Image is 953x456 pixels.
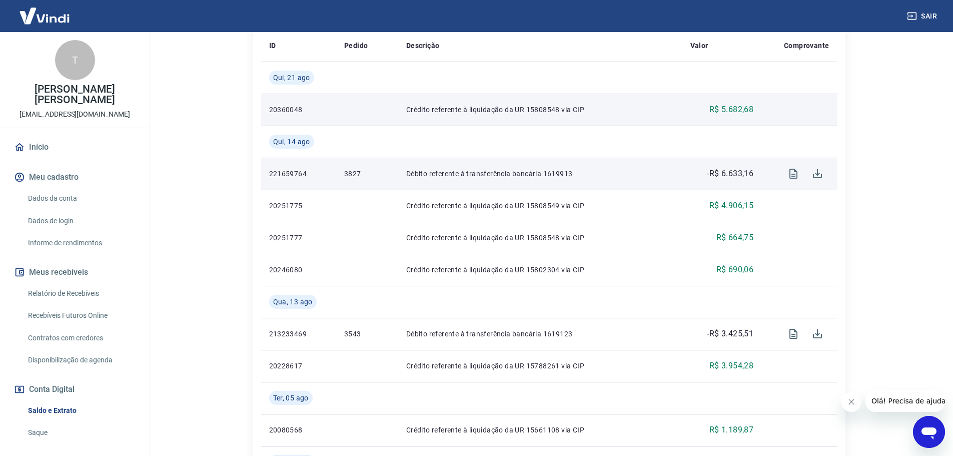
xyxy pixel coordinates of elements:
a: Disponibilização de agenda [24,350,138,370]
p: Crédito referente à liquidação da UR 15788261 via CIP [406,361,674,371]
p: 221659764 [269,169,329,179]
a: Relatório de Recebíveis [24,283,138,304]
p: 3827 [344,169,390,179]
p: Valor [690,41,708,51]
p: 20251775 [269,201,329,211]
p: Crédito referente à liquidação da UR 15802304 via CIP [406,265,674,275]
p: 20228617 [269,361,329,371]
p: Descrição [406,41,440,51]
p: R$ 690,06 [716,264,754,276]
button: Meu cadastro [12,166,138,188]
p: Crédito referente à liquidação da UR 15808548 via CIP [406,105,674,115]
p: R$ 5.682,68 [709,104,753,116]
span: Ter, 05 ago [273,393,309,403]
div: T [55,40,95,80]
a: Início [12,136,138,158]
p: 20360048 [269,105,329,115]
iframe: Mensagem da empresa [865,390,945,412]
button: Meus recebíveis [12,261,138,283]
p: Comprovante [784,41,829,51]
p: Crédito referente à liquidação da UR 15661108 via CIP [406,425,674,435]
p: R$ 3.954,28 [709,360,753,372]
p: R$ 4.906,15 [709,200,753,212]
p: ID [269,41,276,51]
p: 20246080 [269,265,329,275]
a: Recebíveis Futuros Online [24,305,138,326]
span: Qui, 21 ago [273,73,310,83]
iframe: Botão para abrir a janela de mensagens [913,416,945,448]
span: Olá! Precisa de ajuda? [6,7,84,15]
p: Crédito referente à liquidação da UR 15808548 via CIP [406,233,674,243]
iframe: Fechar mensagem [841,392,861,412]
span: Qui, 14 ago [273,137,310,147]
img: Vindi [12,1,77,31]
a: Contratos com credores [24,328,138,348]
p: -R$ 3.425,51 [707,328,753,340]
p: R$ 664,75 [716,232,754,244]
a: Saldo e Extrato [24,400,138,421]
span: Visualizar [781,162,805,186]
span: Qua, 13 ago [273,297,313,307]
a: Saque [24,422,138,443]
p: Débito referente à transferência bancária 1619913 [406,169,674,179]
a: Dados da conta [24,188,138,209]
a: Informe de rendimentos [24,233,138,253]
span: Download [805,322,829,346]
button: Conta Digital [12,378,138,400]
p: Pedido [344,41,368,51]
p: [PERSON_NAME] [PERSON_NAME] [8,84,142,105]
p: 20080568 [269,425,329,435]
p: 213233469 [269,329,329,339]
span: Visualizar [781,322,805,346]
p: -R$ 6.633,16 [707,168,753,180]
p: [EMAIL_ADDRESS][DOMAIN_NAME] [20,109,130,120]
a: Dados de login [24,211,138,231]
p: 20251777 [269,233,329,243]
p: Crédito referente à liquidação da UR 15808549 via CIP [406,201,674,211]
p: R$ 1.189,87 [709,424,753,436]
p: 3543 [344,329,390,339]
p: Débito referente à transferência bancária 1619123 [406,329,674,339]
span: Download [805,162,829,186]
button: Sair [905,7,941,26]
